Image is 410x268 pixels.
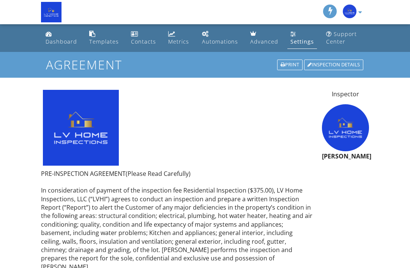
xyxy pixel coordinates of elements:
[247,27,281,49] a: Advanced
[303,59,364,71] a: Inspection Details
[277,60,303,70] div: Print
[290,38,314,45] div: Settings
[43,90,119,166] img: 88152117_padded_logo.png
[46,38,77,45] div: Dashboard
[304,60,363,70] div: Inspection Details
[322,104,369,151] img: 88152117_padded_logo.png
[322,90,369,98] p: Inspector
[165,27,193,49] a: Metrics
[287,27,317,49] a: Settings
[343,5,356,18] img: 88152117_padded_logo.png
[46,58,364,71] h1: Agreement
[199,27,241,49] a: Automations (Basic)
[326,30,357,45] div: Support Center
[41,2,61,22] img: LV Home Inspections
[43,27,80,49] a: Dashboard
[322,153,369,160] h6: [PERSON_NAME]
[128,27,159,49] a: Contacts
[89,38,119,45] div: Templates
[168,38,189,45] div: Metrics
[276,59,303,71] a: Print
[86,27,122,49] a: Templates
[202,38,238,45] div: Automations
[323,27,367,49] a: Support Center
[250,38,278,45] div: Advanced
[131,38,156,45] div: Contacts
